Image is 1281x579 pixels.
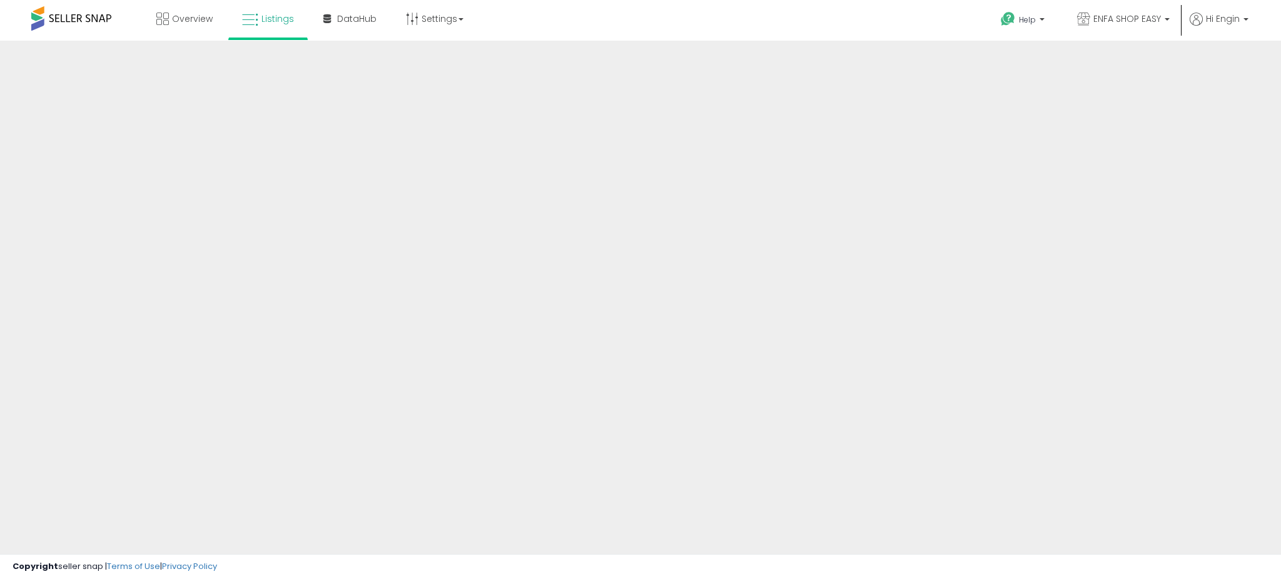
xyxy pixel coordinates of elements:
[261,13,294,25] span: Listings
[1019,14,1036,25] span: Help
[1093,13,1161,25] span: ENFA SHOP EASY
[1190,13,1248,41] a: Hi Engin
[172,13,213,25] span: Overview
[1000,11,1016,27] i: Get Help
[337,13,377,25] span: DataHub
[991,2,1057,41] a: Help
[1206,13,1240,25] span: Hi Engin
